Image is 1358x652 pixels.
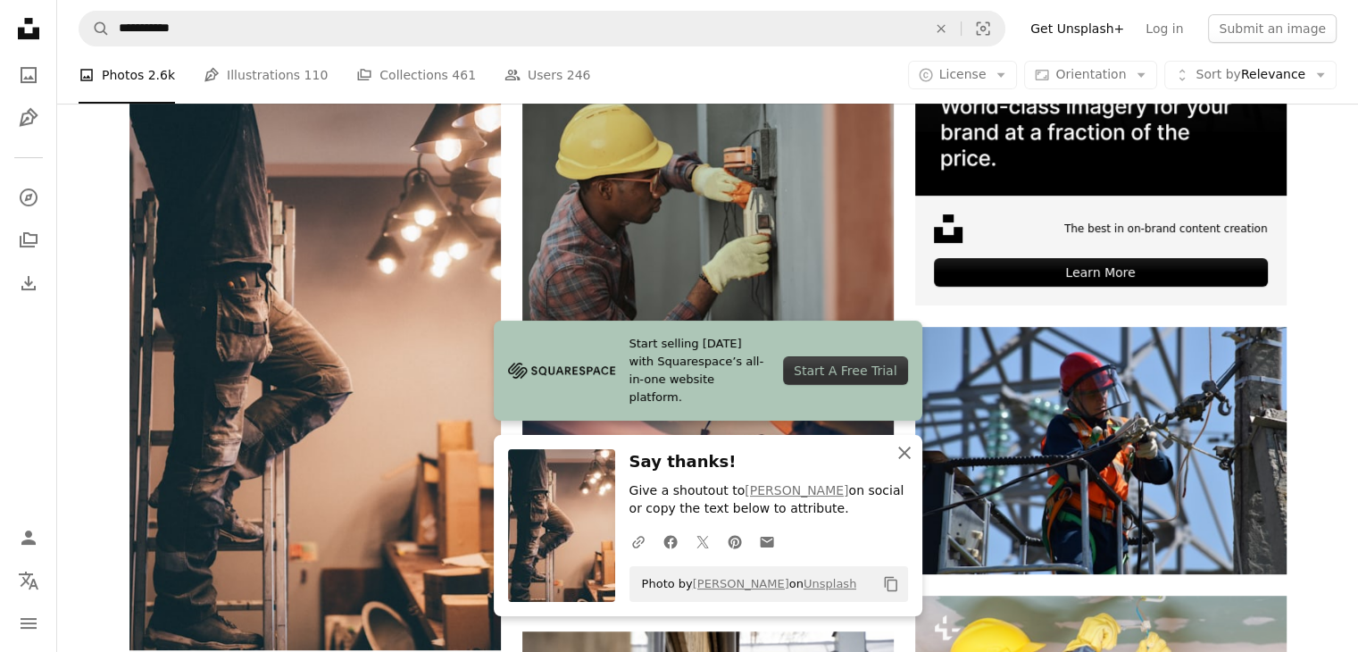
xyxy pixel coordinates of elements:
a: Collections 461 [356,46,476,104]
a: Illustrations [11,100,46,136]
a: Explore [11,180,46,215]
a: Unsplash [804,577,856,590]
button: Search Unsplash [79,12,110,46]
a: Log in / Sign up [11,520,46,556]
a: Start selling [DATE] with Squarespace’s all-in-one website platform.Start A Free Trial [494,321,922,421]
a: Photos [11,57,46,93]
span: Orientation [1055,67,1126,81]
img: a person wearing jeans [129,93,501,650]
a: Log in [1135,14,1194,43]
img: man in brown hat holding black and gray power tool [522,93,894,341]
button: Copy to clipboard [876,569,906,599]
a: [PERSON_NAME] [745,483,848,497]
div: Learn More [934,258,1268,287]
button: Clear [921,12,961,46]
p: Give a shoutout to on social or copy the text below to attribute. [629,482,908,518]
span: Sort by [1196,67,1240,81]
button: License [908,61,1018,89]
a: man in brown hat holding black and gray power tool [522,209,894,225]
a: Collections [11,222,46,258]
span: Start selling [DATE] with Squarespace’s all-in-one website platform. [629,335,770,406]
a: Share over email [751,523,783,559]
button: Language [11,563,46,598]
a: shallow focus photo of man fixing steel cable [915,442,1287,458]
a: a person wearing jeans [129,364,501,380]
a: Share on Facebook [654,523,687,559]
span: 246 [567,65,591,85]
a: Users 246 [504,46,590,104]
span: 110 [304,65,329,85]
button: Sort byRelevance [1164,61,1337,89]
button: Menu [11,606,46,641]
a: Home — Unsplash [11,11,46,50]
button: Visual search [962,12,1004,46]
div: Start A Free Trial [783,356,907,385]
a: Share on Twitter [687,523,719,559]
span: Relevance [1196,66,1305,84]
a: Illustrations 110 [204,46,328,104]
a: Share on Pinterest [719,523,751,559]
h3: Say thanks! [629,449,908,475]
span: Photo by on [633,570,857,598]
button: Orientation [1024,61,1157,89]
span: 461 [452,65,476,85]
a: Download History [11,265,46,301]
span: The best in on-brand content creation [1064,222,1268,237]
span: License [939,67,987,81]
img: file-1705255347840-230a6ab5bca9image [508,357,615,384]
button: Submit an image [1208,14,1337,43]
img: shallow focus photo of man fixing steel cable [915,327,1287,574]
a: Get Unsplash+ [1020,14,1135,43]
form: Find visuals sitewide [79,11,1005,46]
a: [PERSON_NAME] [693,577,789,590]
img: file-1631678316303-ed18b8b5cb9cimage [934,214,962,243]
